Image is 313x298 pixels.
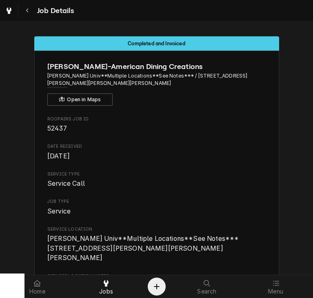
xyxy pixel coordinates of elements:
div: Job Type [47,198,266,216]
a: Search [173,277,241,296]
span: Completed and Invoiced [128,41,185,46]
span: [DATE] [47,152,70,160]
a: Go to Jobs [2,3,16,18]
span: [PERSON_NAME] Univ**Multiple Locations**See Notes*** [STREET_ADDRESS][PERSON_NAME][PERSON_NAME][P... [47,235,239,262]
a: Home [3,277,71,296]
span: Jobs [99,288,113,295]
a: Menu [242,277,310,296]
span: Service Call [47,180,85,187]
span: Service Type [47,171,266,178]
span: Date Received [47,151,266,161]
div: Date Received [47,143,266,161]
span: Roopairs Job ID [47,116,266,122]
span: (Only Visible to You) [110,274,156,278]
span: Service Location Notes [47,273,266,280]
span: 52437 [47,125,67,132]
span: Roopairs Job ID [47,124,266,133]
div: Roopairs Job ID [47,116,266,133]
a: Jobs [72,277,140,296]
span: Address [47,72,266,87]
div: Service Location [47,226,266,263]
span: Job Details [35,5,74,16]
span: Search [197,288,216,295]
span: Date Received [47,143,266,150]
button: Create Object [148,278,166,296]
div: Service Type [47,171,266,189]
span: Service Location [47,234,266,263]
span: Menu [268,288,283,295]
div: Status [34,36,279,51]
span: Service Location [47,226,266,233]
span: Job Type [47,198,266,205]
button: Navigate back [20,3,35,18]
span: Job Type [47,207,266,216]
span: Name [47,61,266,72]
span: Home [29,288,45,295]
span: Service Type [47,179,266,189]
button: Open in Maps [47,93,113,106]
span: Service [47,207,71,215]
div: Client Information [47,61,266,106]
